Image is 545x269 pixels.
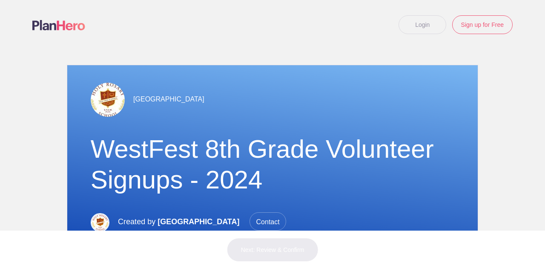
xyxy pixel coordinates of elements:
div: [GEOGRAPHIC_DATA] [91,82,455,117]
span: [GEOGRAPHIC_DATA] [158,217,239,226]
p: Created by [118,212,286,231]
a: Login [399,15,446,34]
a: Sign up for Free [452,15,513,34]
button: Next: Review & Confirm [227,238,318,262]
h1: WestFest 8th Grade Volunteer Signups - 2024 [91,134,455,195]
img: Logo main planhero [32,20,85,30]
span: Contact [250,212,286,231]
img: Logo sq2 [91,83,125,117]
img: Hrs logo stem rgb [91,213,109,232]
